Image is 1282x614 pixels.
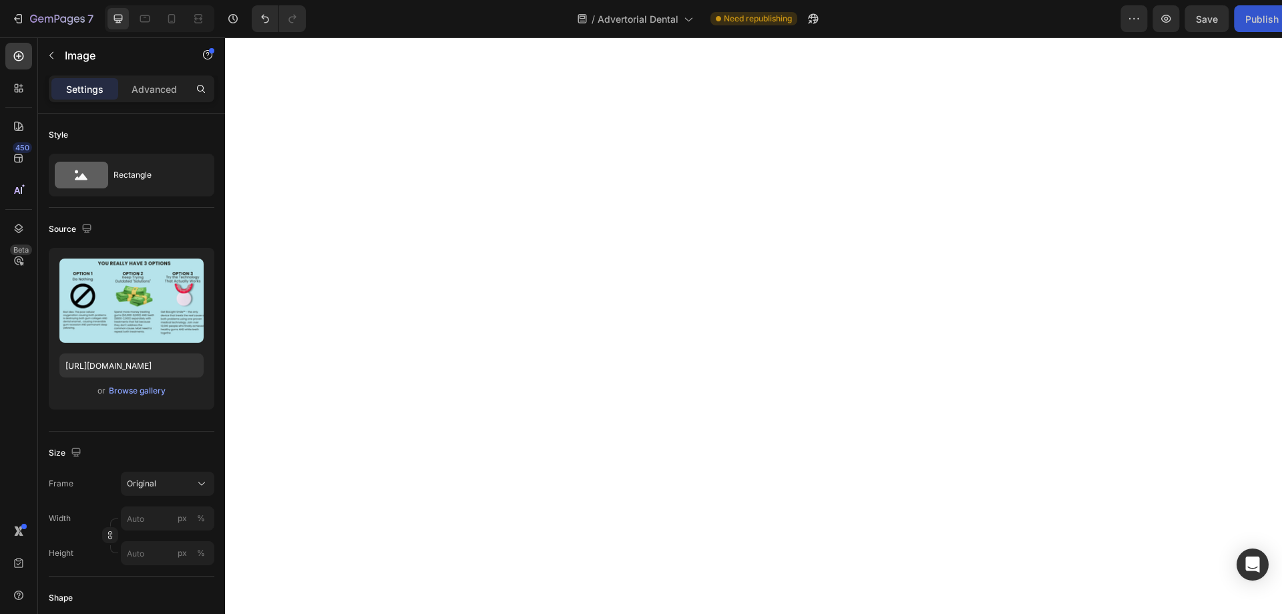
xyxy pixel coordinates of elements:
[59,353,204,377] input: https://example.com/image.jpg
[1193,5,1249,32] button: Publish
[1144,5,1188,32] button: Save
[49,444,84,462] div: Size
[87,11,93,27] p: 7
[1237,549,1269,581] div: Open Intercom Messenger
[121,506,214,530] input: px%
[49,592,73,604] div: Shape
[178,512,187,524] div: px
[225,37,1282,614] iframe: Design area
[1155,13,1177,25] span: Save
[109,385,166,397] div: Browse gallery
[121,472,214,496] button: Original
[724,13,792,25] span: Need republishing
[114,160,195,190] div: Rectangle
[132,82,177,96] p: Advanced
[5,5,99,32] button: 7
[127,478,156,490] span: Original
[193,545,209,561] button: px
[49,220,95,239] div: Source
[197,512,205,524] div: %
[174,510,190,526] button: %
[49,478,73,490] label: Frame
[252,5,306,32] div: Undo/Redo
[174,545,190,561] button: %
[49,512,71,524] label: Width
[108,384,166,398] button: Browse gallery
[65,47,178,63] p: Image
[10,245,32,255] div: Beta
[1205,12,1238,26] div: Publish
[592,12,595,26] span: /
[193,510,209,526] button: px
[49,129,68,141] div: Style
[66,82,103,96] p: Settings
[97,383,105,399] span: or
[178,547,187,559] div: px
[13,142,32,153] div: 450
[121,541,214,565] input: px%
[49,547,73,559] label: Height
[598,12,678,26] span: Advertorial Dental
[197,547,205,559] div: %
[59,259,204,343] img: preview-image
